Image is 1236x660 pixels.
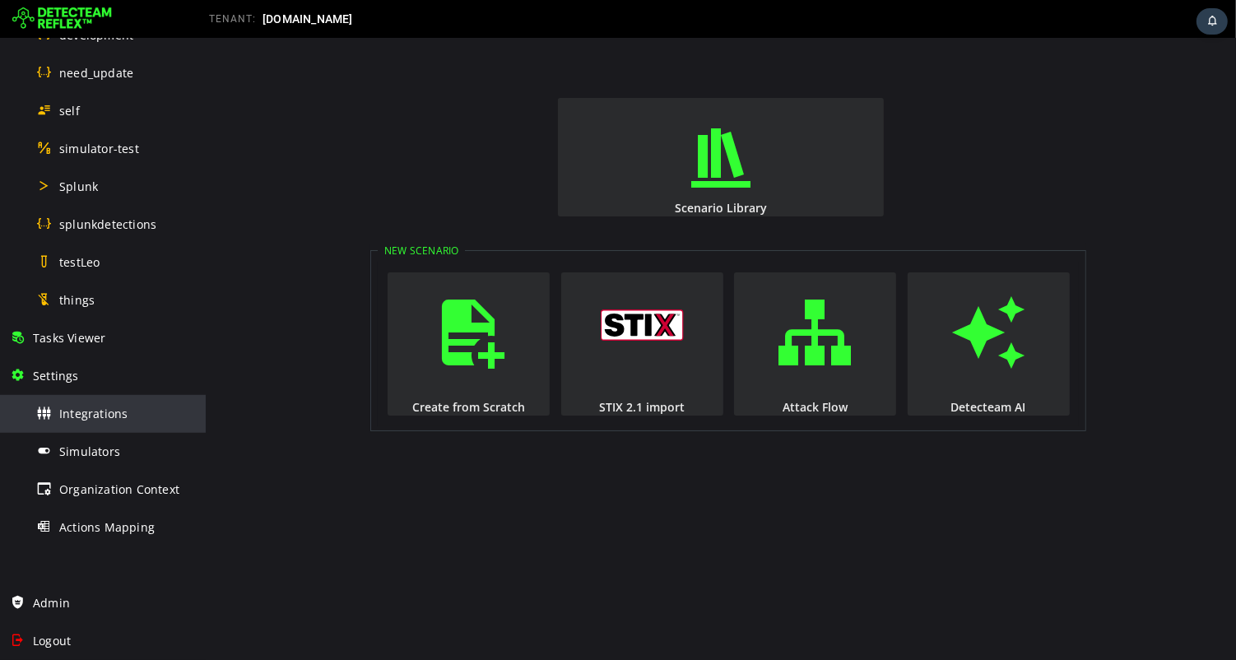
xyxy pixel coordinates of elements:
[12,6,112,32] img: Detecteam logo
[33,633,71,648] span: Logout
[33,368,79,383] span: Settings
[59,141,139,156] span: simulator-test
[352,60,678,179] button: Scenario Library
[33,595,70,611] span: Admin
[527,361,692,377] div: Attack Flow
[700,361,866,377] div: Detecteam AI
[59,254,100,270] span: testLeo
[182,235,344,378] button: Create from Scratch
[172,206,259,220] legend: New Scenario
[59,481,179,497] span: Organization Context
[351,162,680,178] div: Scenario Library
[528,235,690,378] button: Attack Flow
[59,519,155,535] span: Actions Mapping
[395,272,478,303] img: logo_stix.svg
[355,235,518,378] button: STIX 2.1 import
[59,216,156,232] span: splunkdetections
[209,13,256,25] span: TENANT:
[180,361,346,377] div: Create from Scratch
[59,65,133,81] span: need_update
[59,406,128,421] span: Integrations
[59,444,120,459] span: Simulators
[702,235,864,378] button: Detecteam AI
[263,12,353,26] span: [DOMAIN_NAME]
[1197,8,1228,35] div: Task Notifications
[354,361,519,377] div: STIX 2.1 import
[59,103,80,119] span: self
[59,179,98,194] span: Splunk
[33,330,105,346] span: Tasks Viewer
[59,292,95,308] span: things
